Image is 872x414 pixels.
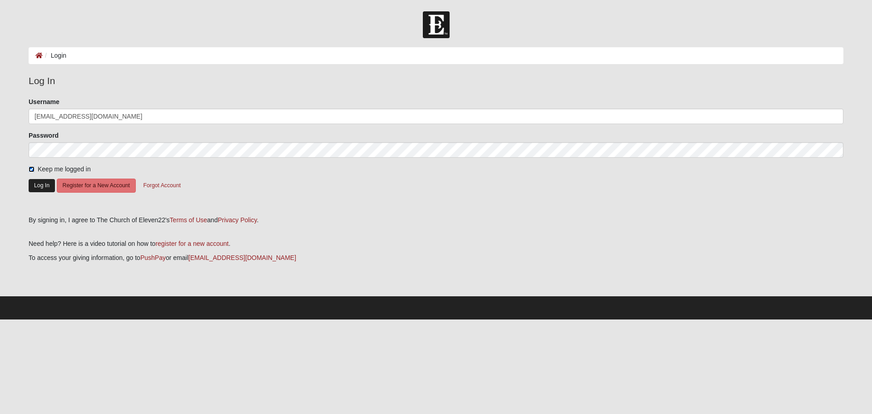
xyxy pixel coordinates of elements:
button: Log In [29,179,55,192]
a: register for a new account [155,240,228,247]
p: Need help? Here is a video tutorial on how to . [29,239,843,249]
legend: Log In [29,74,843,88]
p: To access your giving information, go to or email [29,253,843,263]
div: By signing in, I agree to The Church of Eleven22's and . [29,215,843,225]
img: Church of Eleven22 Logo [423,11,450,38]
label: Username [29,97,59,106]
a: Privacy Policy [218,216,257,224]
li: Login [43,51,66,60]
a: PushPay [140,254,166,261]
button: Forgot Account [138,179,187,193]
button: Register for a New Account [57,179,136,193]
span: Keep me logged in [38,165,91,173]
a: [EMAIL_ADDRESS][DOMAIN_NAME] [188,254,296,261]
a: Terms of Use [170,216,207,224]
label: Password [29,131,59,140]
input: Keep me logged in [29,166,35,172]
